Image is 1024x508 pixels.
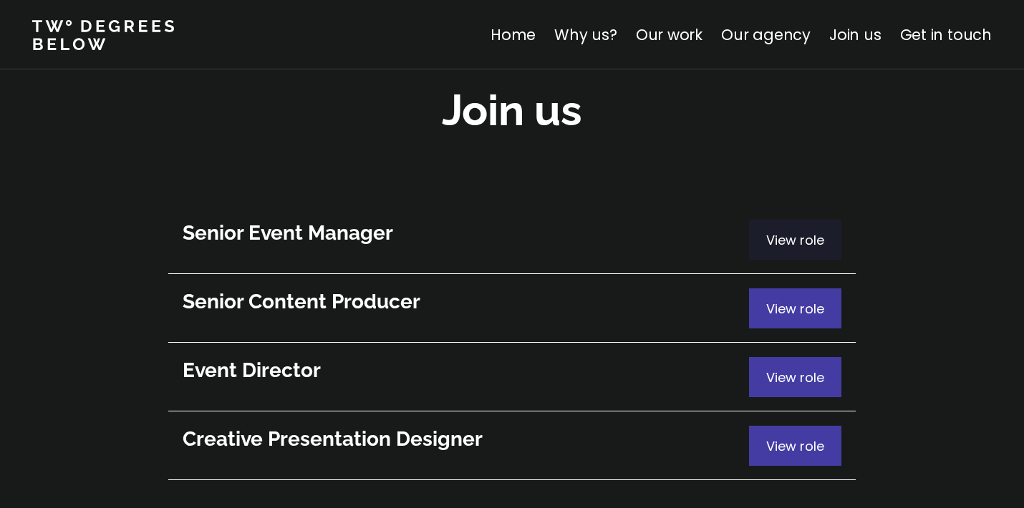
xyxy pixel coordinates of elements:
a: View role [168,274,856,343]
a: Why us? [554,24,617,45]
span: View role [766,300,824,318]
h3: Senior Event Manager [183,220,749,247]
span: View role [766,231,824,249]
h3: Senior Content Producer [183,288,749,316]
a: Get in touch [900,24,992,45]
h3: Creative Presentation Designer [183,426,749,453]
a: Our agency [721,24,811,45]
a: Home [491,24,536,45]
a: View role [168,343,856,411]
a: Our work [636,24,702,45]
span: View role [766,368,824,386]
span: View role [766,437,824,455]
a: View role [168,205,856,274]
a: Join us [829,24,881,45]
h2: Join us [442,82,582,140]
h3: Event Director [183,357,749,384]
a: View role [168,411,856,480]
